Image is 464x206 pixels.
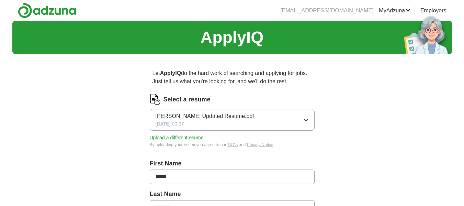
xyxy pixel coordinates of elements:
[280,7,373,15] li: [EMAIL_ADDRESS][DOMAIN_NAME]
[420,7,446,15] a: Employers
[160,70,181,76] strong: ApplyIQ
[150,134,204,141] button: Upload a differentresume
[150,189,315,199] label: Last Name
[227,142,238,147] a: T&Cs
[150,109,315,131] button: [PERSON_NAME] Updated Resume.pdf[DATE] 00:37
[150,94,161,105] img: CV Icon
[150,159,315,168] label: First Name
[379,7,410,15] a: MyAdzuna
[18,3,76,18] img: Adzuna logo
[156,112,254,120] span: [PERSON_NAME] Updated Resume.pdf
[150,66,315,88] p: Let do the hard work of searching and applying for jobs. Just tell us what you're looking for, an...
[150,142,315,148] div: By uploading your resume you agree to our and .
[200,25,263,50] h1: ApplyIQ
[247,142,273,147] a: Privacy Notice
[163,95,211,104] label: Select a resume
[156,120,184,128] span: [DATE] 00:37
